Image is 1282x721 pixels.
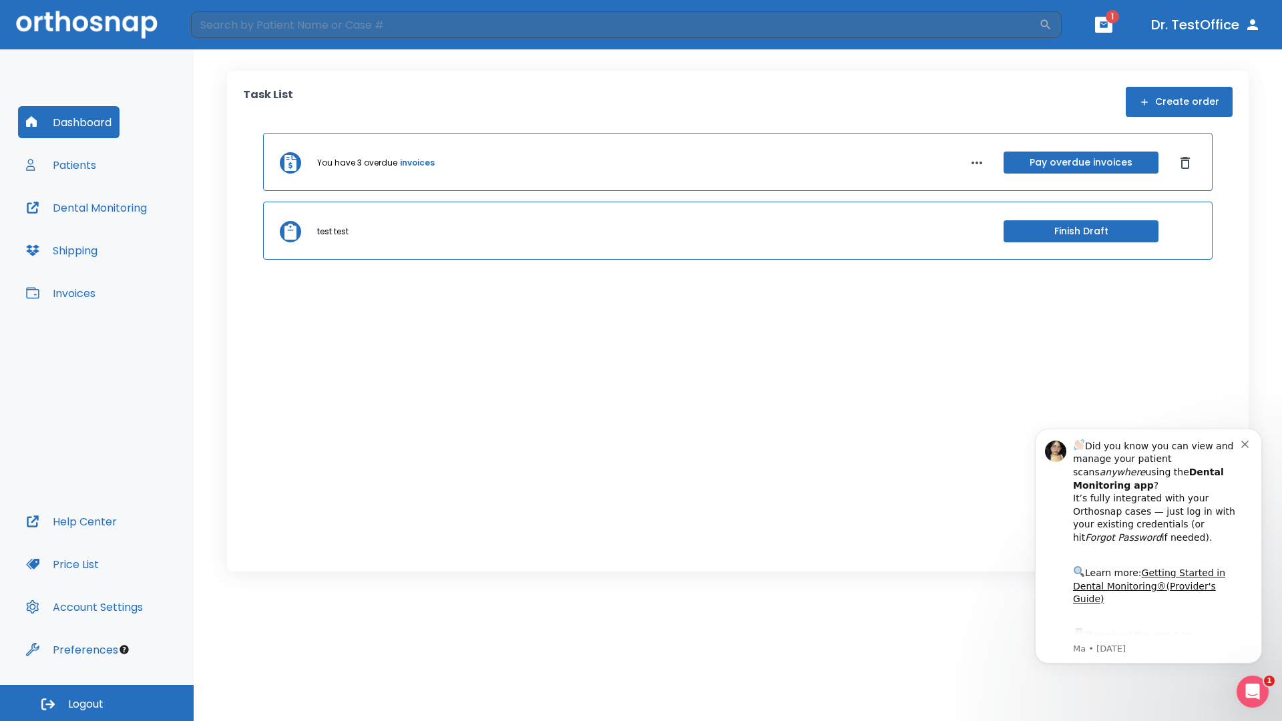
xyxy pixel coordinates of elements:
[18,634,126,666] button: Preferences
[18,149,104,181] button: Patients
[18,548,107,580] button: Price List
[1174,152,1196,174] button: Dismiss
[243,87,293,117] p: Task List
[16,11,158,38] img: Orthosnap
[191,11,1039,38] input: Search by Patient Name or Case #
[1004,220,1158,242] button: Finish Draft
[317,157,397,169] p: You have 3 overdue
[18,234,105,266] button: Shipping
[1146,13,1266,37] button: Dr. TestOffice
[18,591,151,623] button: Account Settings
[1237,676,1269,708] iframe: Intercom live chat
[118,644,130,656] div: Tooltip anchor
[1015,412,1282,714] iframe: Intercom notifications message
[1004,152,1158,174] button: Pay overdue invoices
[18,505,125,537] button: Help Center
[1106,10,1119,23] span: 1
[18,106,120,138] button: Dashboard
[1126,87,1233,117] button: Create order
[68,697,103,712] span: Logout
[400,157,435,169] a: invoices
[1264,676,1275,686] span: 1
[317,226,349,238] p: test test
[18,192,155,224] button: Dental Monitoring
[18,277,103,309] button: Invoices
